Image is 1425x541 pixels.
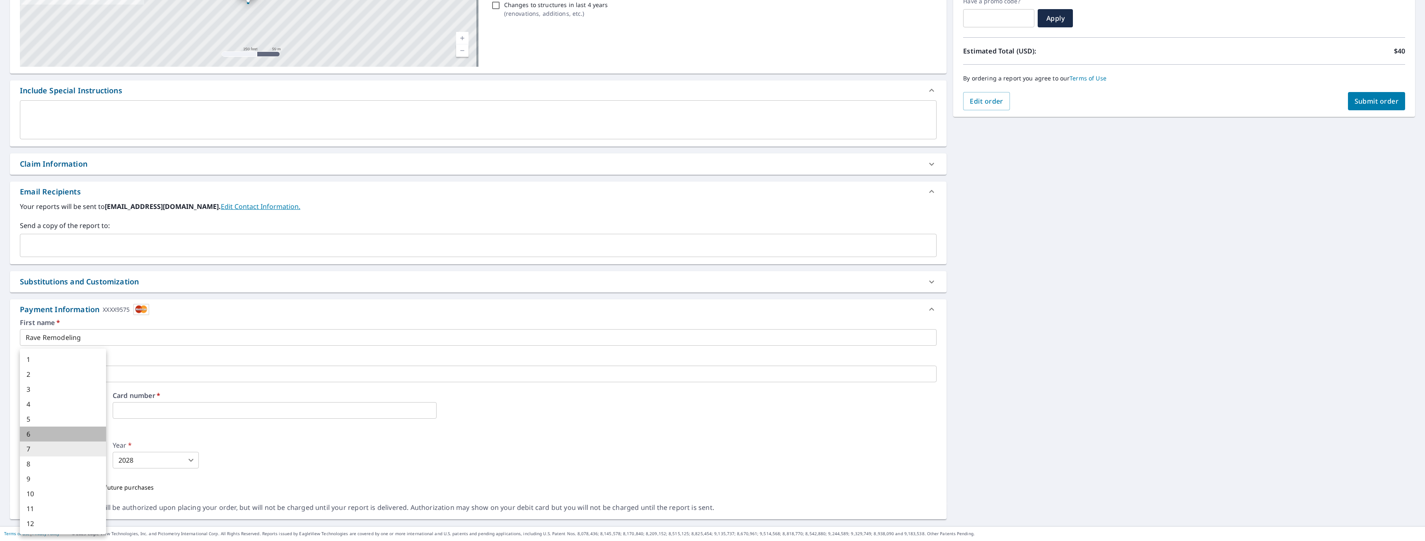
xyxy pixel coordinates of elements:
[20,471,106,486] li: 9
[20,516,106,531] li: 12
[20,367,106,382] li: 2
[20,427,106,442] li: 6
[20,397,106,412] li: 4
[20,486,106,501] li: 10
[20,412,106,427] li: 5
[20,352,106,367] li: 1
[20,382,106,397] li: 3
[20,501,106,516] li: 11
[20,442,106,456] li: 7
[20,456,106,471] li: 8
